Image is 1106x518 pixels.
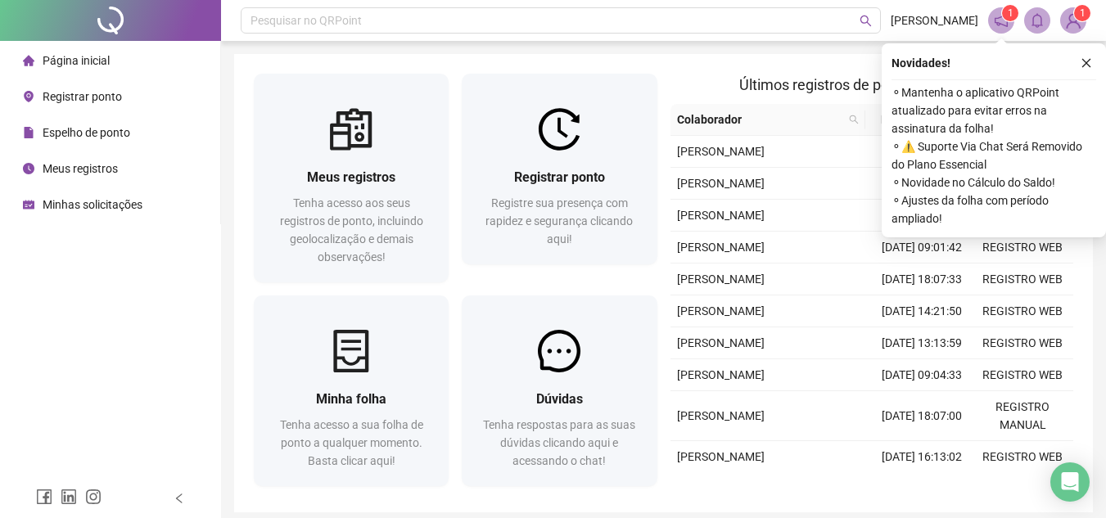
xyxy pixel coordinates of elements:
span: Minhas solicitações [43,198,142,211]
span: ⚬ Mantenha o aplicativo QRPoint atualizado para evitar erros na assinatura da folha! [892,83,1096,137]
span: clock-circle [23,163,34,174]
span: [PERSON_NAME] [677,273,765,286]
span: search [846,107,862,132]
span: [PERSON_NAME] [677,368,765,381]
span: instagram [85,489,102,505]
span: [PERSON_NAME] [677,209,765,222]
td: [DATE] 09:04:33 [872,359,973,391]
td: [DATE] 13:13:59 [872,327,973,359]
sup: 1 [1002,5,1018,21]
td: [DATE] 12:57:31 [872,200,973,232]
span: ⚬ Ajustes da folha com período ampliado! [892,191,1096,227]
span: [PERSON_NAME] [677,177,765,190]
span: search [860,15,872,27]
span: schedule [23,199,34,210]
span: file [23,127,34,138]
th: Data/Hora [865,104,963,136]
a: Registrar pontoRegistre sua presença com rapidez e segurança clicando aqui! [462,74,657,264]
td: REGISTRO WEB [973,441,1073,473]
span: [PERSON_NAME] [677,450,765,463]
img: 87892 [1061,8,1086,33]
span: [PERSON_NAME] [891,11,978,29]
span: Minha folha [316,391,386,407]
span: notification [994,13,1009,28]
div: Open Intercom Messenger [1050,462,1090,502]
span: Registre sua presença com rapidez e segurança clicando aqui! [485,196,633,245]
td: REGISTRO WEB [973,264,1073,295]
span: Tenha acesso aos seus registros de ponto, incluindo geolocalização e demais observações! [280,196,423,264]
span: bell [1030,13,1045,28]
span: ⚬ ⚠️ Suporte Via Chat Será Removido do Plano Essencial [892,137,1096,173]
span: facebook [36,489,52,505]
td: [DATE] 09:01:42 [872,232,973,264]
td: REGISTRO WEB [973,295,1073,327]
span: close [1081,57,1092,69]
a: Minha folhaTenha acesso a sua folha de ponto a qualquer momento. Basta clicar aqui! [254,295,449,486]
span: Página inicial [43,54,110,67]
td: REGISTRO WEB [973,359,1073,391]
span: 1 [1080,7,1086,19]
span: environment [23,91,34,102]
td: REGISTRO WEB [973,327,1073,359]
span: left [174,493,185,504]
sup: Atualize o seu contato no menu Meus Dados [1074,5,1090,21]
span: Registrar ponto [43,90,122,103]
span: Meus registros [43,162,118,175]
a: Meus registrosTenha acesso aos seus registros de ponto, incluindo geolocalização e demais observa... [254,74,449,282]
span: [PERSON_NAME] [677,409,765,422]
span: Novidades ! [892,54,950,72]
span: [PERSON_NAME] [677,241,765,254]
span: Dúvidas [536,391,583,407]
td: [DATE] 18:03:21 [872,136,973,168]
span: Últimos registros de ponto sincronizados [739,76,1004,93]
span: Data/Hora [872,110,943,128]
span: Espelho de ponto [43,126,130,139]
td: [DATE] 16:13:02 [872,441,973,473]
span: [PERSON_NAME] [677,336,765,349]
a: DúvidasTenha respostas para as suas dúvidas clicando aqui e acessando o chat! [462,295,657,486]
td: [DATE] 18:07:00 [872,391,973,441]
td: REGISTRO MANUAL [973,391,1073,441]
span: Tenha respostas para as suas dúvidas clicando aqui e acessando o chat! [483,418,635,467]
span: ⚬ Novidade no Cálculo do Saldo! [892,173,1096,191]
span: [PERSON_NAME] [677,304,765,318]
span: [PERSON_NAME] [677,145,765,158]
td: [DATE] 14:21:50 [872,295,973,327]
span: linkedin [61,489,77,505]
span: Registrar ponto [514,169,605,185]
td: [DATE] 18:07:33 [872,264,973,295]
span: Tenha acesso a sua folha de ponto a qualquer momento. Basta clicar aqui! [280,418,423,467]
td: [DATE] 14:01:05 [872,168,973,200]
span: Meus registros [307,169,395,185]
span: Colaborador [677,110,843,128]
td: REGISTRO WEB [973,232,1073,264]
span: 1 [1008,7,1013,19]
span: home [23,55,34,66]
span: search [849,115,859,124]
